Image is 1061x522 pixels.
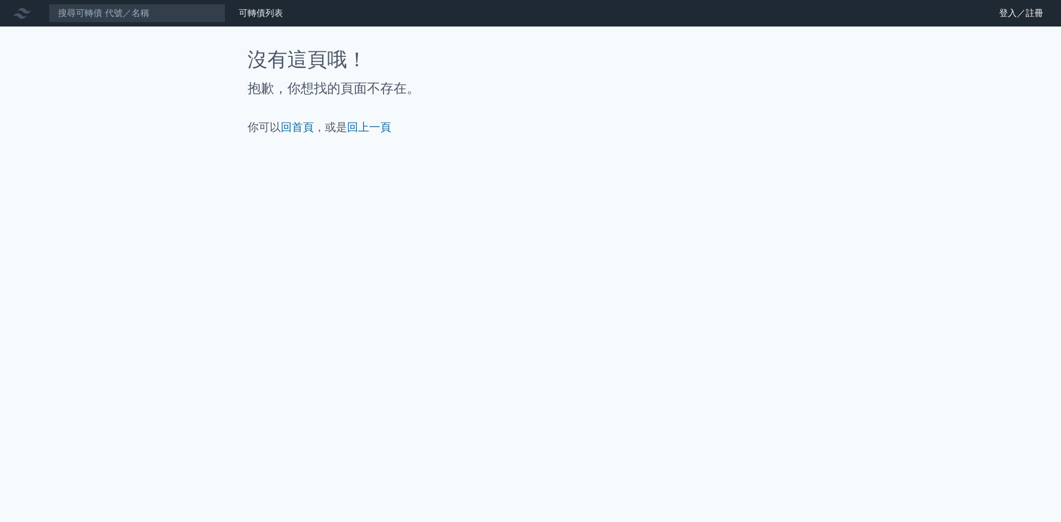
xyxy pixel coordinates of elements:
a: 登入／註冊 [990,4,1052,22]
a: 可轉債列表 [239,8,283,18]
h1: 沒有這頁哦！ [248,49,813,71]
p: 你可以 ，或是 [248,119,813,135]
a: 回首頁 [281,120,314,134]
h2: 抱歉，你想找的頁面不存在。 [248,80,813,97]
a: 回上一頁 [347,120,391,134]
input: 搜尋可轉債 代號／名稱 [49,4,225,23]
